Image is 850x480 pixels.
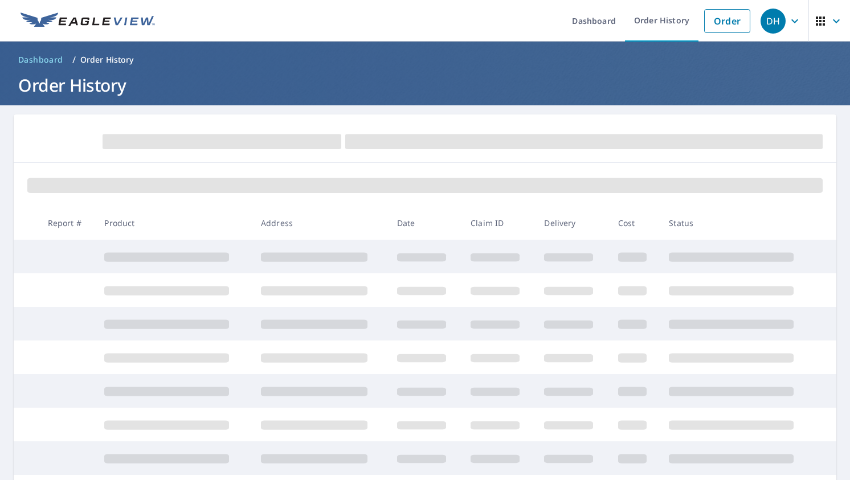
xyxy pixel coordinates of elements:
[14,73,836,97] h1: Order History
[80,54,134,65] p: Order History
[14,51,68,69] a: Dashboard
[461,206,535,240] th: Claim ID
[39,206,96,240] th: Report #
[21,13,155,30] img: EV Logo
[609,206,660,240] th: Cost
[704,9,750,33] a: Order
[14,51,836,69] nav: breadcrumb
[535,206,608,240] th: Delivery
[18,54,63,65] span: Dashboard
[761,9,786,34] div: DH
[660,206,816,240] th: Status
[388,206,461,240] th: Date
[252,206,388,240] th: Address
[95,206,252,240] th: Product
[72,53,76,67] li: /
